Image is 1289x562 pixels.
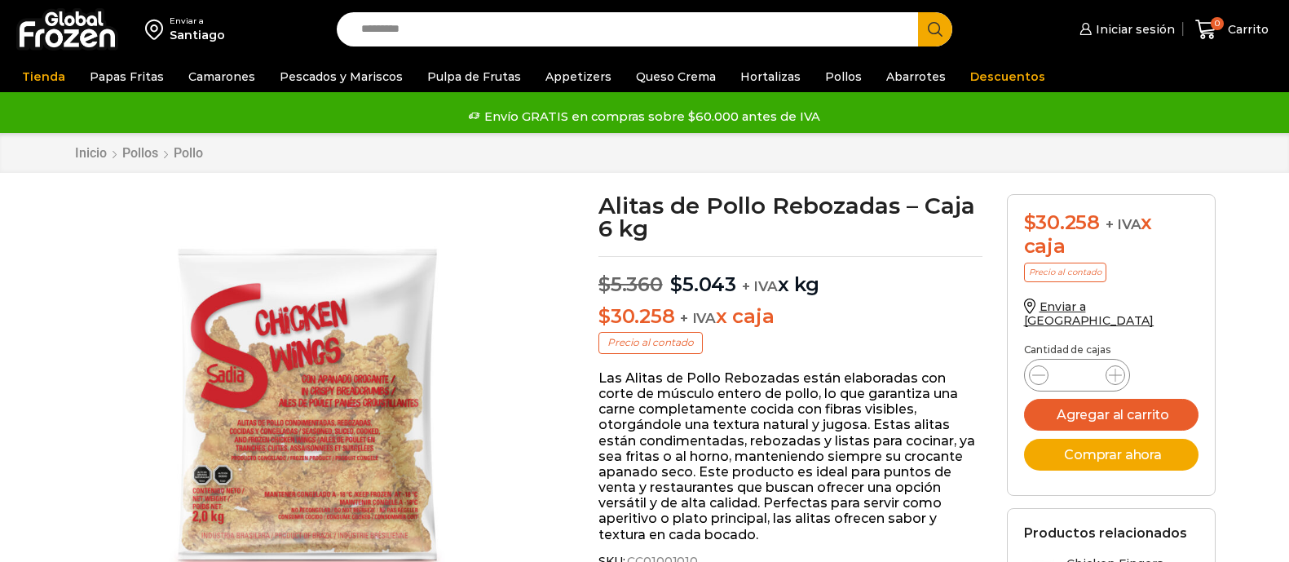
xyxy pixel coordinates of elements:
span: $ [670,272,682,296]
h2: Productos relacionados [1024,525,1187,541]
span: Carrito [1224,21,1269,38]
a: Camarones [180,61,263,92]
span: $ [1024,210,1036,234]
a: Pescados y Mariscos [271,61,411,92]
p: Las Alitas de Pollo Rebozadas están elaboradas con corte de músculo entero de pollo, lo que garan... [598,370,982,542]
p: Precio al contado [1024,263,1106,282]
span: + IVA [1106,216,1141,232]
a: Pollo [173,145,204,161]
nav: Breadcrumb [74,145,204,161]
h1: Alitas de Pollo Rebozadas – Caja 6 kg [598,194,982,240]
a: Enviar a [GEOGRAPHIC_DATA] [1024,299,1154,328]
span: + IVA [742,278,778,294]
img: address-field-icon.svg [145,15,170,43]
a: Pollos [817,61,870,92]
span: $ [598,304,611,328]
bdi: 5.043 [670,272,736,296]
bdi: 30.258 [598,304,674,328]
div: Santiago [170,27,225,43]
input: Product quantity [1062,364,1093,387]
button: Agregar al carrito [1024,399,1199,431]
p: Precio al contado [598,332,703,353]
a: Iniciar sesión [1075,13,1175,46]
span: + IVA [680,310,716,326]
a: 0 Carrito [1191,11,1273,49]
div: x caja [1024,211,1199,259]
a: Tienda [14,61,73,92]
span: 0 [1211,17,1224,30]
a: Hortalizas [732,61,809,92]
p: Cantidad de cajas [1024,344,1199,356]
a: Pollos [121,145,159,161]
a: Abarrotes [878,61,954,92]
span: $ [598,272,611,296]
a: Pulpa de Frutas [419,61,529,92]
span: Iniciar sesión [1092,21,1175,38]
bdi: 5.360 [598,272,663,296]
p: x kg [598,256,982,297]
button: Search button [918,12,952,46]
button: Comprar ahora [1024,439,1199,471]
a: Inicio [74,145,108,161]
a: Papas Fritas [82,61,172,92]
div: Enviar a [170,15,225,27]
a: Queso Crema [628,61,724,92]
bdi: 30.258 [1024,210,1100,234]
a: Appetizers [537,61,620,92]
a: Descuentos [962,61,1053,92]
p: x caja [598,305,982,329]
